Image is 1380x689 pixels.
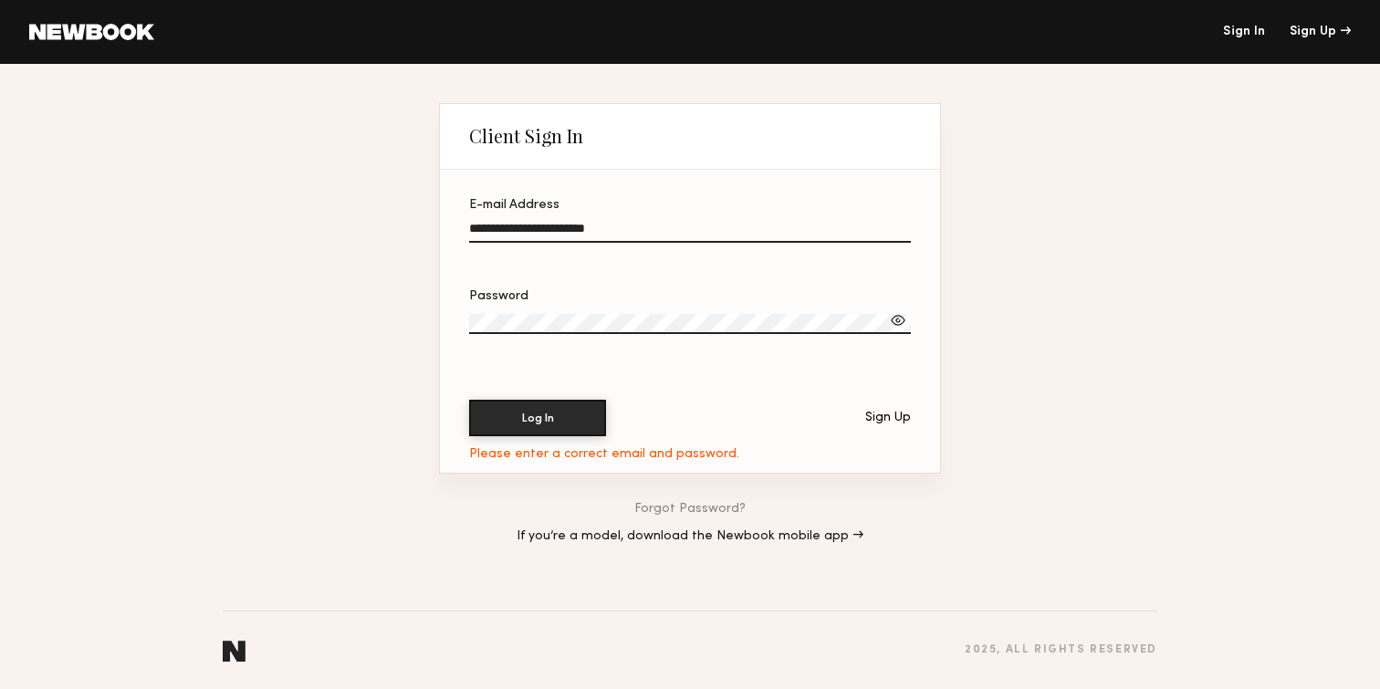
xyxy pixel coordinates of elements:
div: 2025 , all rights reserved [965,644,1157,656]
a: Sign In [1223,26,1265,38]
input: E-mail Address [469,222,911,243]
div: E-mail Address [469,199,911,212]
div: Sign Up [1290,26,1351,38]
input: Password [469,314,911,334]
div: Sign Up [865,412,911,424]
a: If you’re a model, download the Newbook mobile app → [517,530,863,543]
div: Please enter a correct email and password. [469,447,739,462]
div: Password [469,290,911,303]
div: Client Sign In [469,125,583,147]
button: Log In [469,400,606,436]
a: Forgot Password? [634,503,746,516]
